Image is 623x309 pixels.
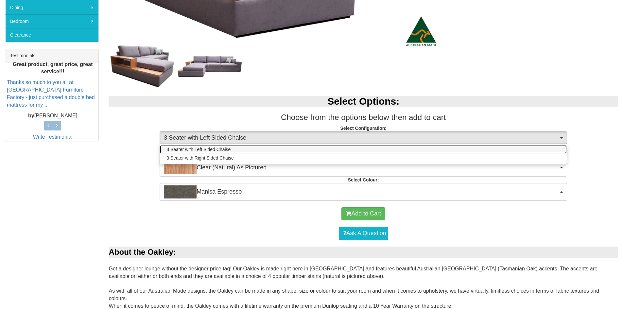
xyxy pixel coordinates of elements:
a: Dining [5,1,98,14]
b: Great product, great price, great service!!! [13,61,93,75]
strong: Select Colour: [348,177,379,182]
p: [PERSON_NAME] [7,112,98,120]
span: 3 Seater with Left Sided Chaise [164,134,559,142]
button: 3 Seater with Left Sided Chaise [160,131,567,145]
img: Manisa Espresso [164,185,197,198]
b: Select Options: [327,96,399,107]
strong: Select Configuration: [340,126,387,131]
b: by [28,113,34,118]
a: Ask A Question [339,227,388,240]
a: Thanks so much to you all at [GEOGRAPHIC_DATA] Furniture Factory - just purchased a double bed ma... [7,79,95,108]
a: Bedroom [5,14,98,28]
span: Clear (Natural) As Pictured [164,161,559,174]
a: Clearance [5,28,98,42]
a: Write Testimonial [33,134,73,140]
h3: Choose from the options below then add to cart [109,113,618,122]
button: Manisa EspressoManisa Espresso [160,183,567,201]
div: About the Oakley: [109,247,618,258]
button: Clear (Natural) As PicturedClear (Natural) As Pictured [160,159,567,177]
button: Add to Cart [341,207,385,220]
span: Manisa Espresso [164,185,559,198]
span: 3 Seater with Left Sided Chaise [166,146,231,153]
span: 3 Seater with Right Sided Chaise [166,155,234,161]
img: Clear (Natural) As Pictured [164,161,197,174]
div: Testimonials [5,49,98,62]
